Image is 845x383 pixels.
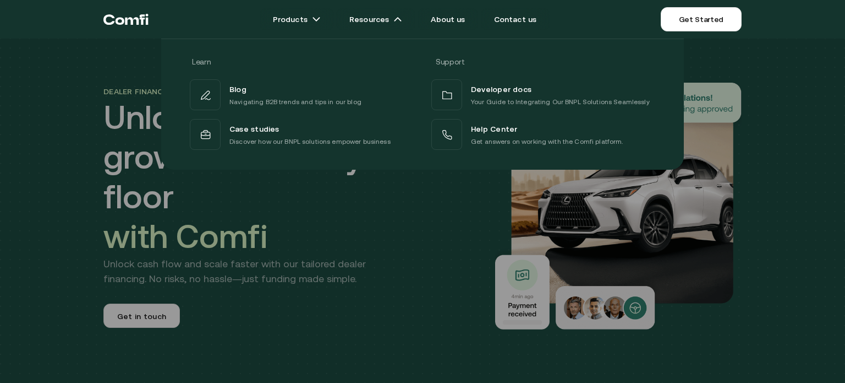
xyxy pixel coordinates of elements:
a: Help CenterGet answers on working with the Comfi platform. [429,117,657,152]
a: Developer docsYour Guide to Integrating Our BNPL Solutions Seamlessly [429,77,657,112]
a: Productsarrow icons [260,8,334,30]
a: Return to the top of the Comfi home page [103,3,149,36]
p: Get answers on working with the Comfi platform. [471,136,623,147]
span: Support [436,57,465,66]
a: Resourcesarrow icons [336,8,415,30]
span: Help Center [471,122,517,136]
img: arrow icons [312,15,321,24]
span: Developer docs [471,82,531,96]
p: Discover how our BNPL solutions empower business [229,136,391,147]
a: BlogNavigating B2B trends and tips in our blog [188,77,416,112]
a: Case studiesDiscover how our BNPL solutions empower business [188,117,416,152]
p: Your Guide to Integrating Our BNPL Solutions Seamlessly [471,96,650,107]
span: Learn [192,57,211,66]
a: Get Started [661,7,742,31]
p: Navigating B2B trends and tips in our blog [229,96,361,107]
span: Case studies [229,122,279,136]
a: Contact us [481,8,550,30]
img: arrow icons [393,15,402,24]
span: Blog [229,82,246,96]
a: About us [418,8,478,30]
